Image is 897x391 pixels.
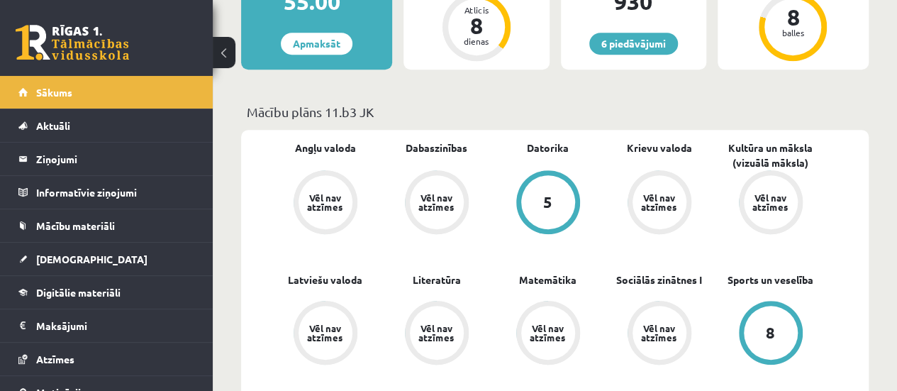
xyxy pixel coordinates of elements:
div: 8 [771,6,814,28]
div: 5 [543,194,552,210]
legend: Ziņojumi [36,143,195,175]
a: Latviešu valoda [288,272,362,287]
span: [DEMOGRAPHIC_DATA] [36,253,147,265]
a: 6 piedāvājumi [589,33,678,55]
a: Krievu valoda [627,141,692,155]
a: 5 [492,170,603,237]
a: Sociālās zinātnes I [616,272,702,287]
a: 8 [715,301,826,368]
a: Datorika [527,141,569,155]
a: Maksājumi [18,309,195,342]
a: Angļu valoda [295,141,356,155]
a: Apmaksāt [281,33,352,55]
div: dienas [455,37,498,45]
legend: Maksājumi [36,309,195,342]
a: Vēl nav atzīmes [715,170,826,237]
div: Vēl nav atzīmes [640,193,679,211]
a: Digitālie materiāli [18,276,195,309]
a: Literatūra [413,272,461,287]
p: Mācību plāns 11.b3 JK [247,102,863,121]
a: Vēl nav atzīmes [603,301,715,368]
span: Aktuāli [36,119,70,132]
a: Atzīmes [18,343,195,375]
a: Vēl nav atzīmes [492,301,603,368]
a: [DEMOGRAPHIC_DATA] [18,243,195,275]
div: balles [771,28,814,37]
div: Atlicis [455,6,498,14]
span: Atzīmes [36,353,74,365]
div: Vēl nav atzīmes [417,324,457,342]
a: Sports un veselība [728,272,813,287]
a: Vēl nav atzīmes [381,301,492,368]
a: Ziņojumi [18,143,195,175]
a: Aktuāli [18,109,195,142]
a: Vēl nav atzīmes [381,170,492,237]
div: Vēl nav atzīmes [640,324,679,342]
div: Vēl nav atzīmes [306,193,345,211]
div: 8 [766,325,775,341]
span: Mācību materiāli [36,219,115,232]
a: Informatīvie ziņojumi [18,176,195,209]
a: Rīgas 1. Tālmācības vidusskola [16,25,129,60]
a: Mācību materiāli [18,209,195,242]
legend: Informatīvie ziņojumi [36,176,195,209]
a: Dabaszinības [406,141,467,155]
a: Vēl nav atzīmes [269,301,381,368]
div: Vēl nav atzīmes [528,324,568,342]
a: Vēl nav atzīmes [603,170,715,237]
a: Sākums [18,76,195,109]
div: 8 [455,14,498,37]
div: Vēl nav atzīmes [306,324,345,342]
a: Vēl nav atzīmes [269,170,381,237]
a: Kultūra un māksla (vizuālā māksla) [715,141,826,170]
div: Vēl nav atzīmes [751,193,791,211]
span: Digitālie materiāli [36,286,121,299]
a: Matemātika [519,272,576,287]
div: Vēl nav atzīmes [417,193,457,211]
span: Sākums [36,86,72,99]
